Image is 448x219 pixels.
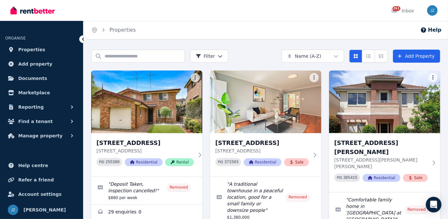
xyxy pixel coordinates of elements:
span: Add property [18,60,52,68]
h3: [STREET_ADDRESS] [96,138,194,148]
a: Edit listing: Deposit Taken, inspection cancelled! [91,177,202,204]
button: Find a tenant [5,115,78,128]
a: Properties [109,27,136,33]
span: Refer a friend [18,176,54,184]
span: Sale [284,158,309,166]
img: Jenny Zheng [427,5,438,16]
button: Name (A-Z) [282,50,344,63]
h3: [STREET_ADDRESS] [215,138,309,148]
span: Documents [18,74,47,82]
div: Open Intercom Messenger [426,197,441,212]
nav: Breadcrumb [83,21,144,39]
a: Marketplace [5,86,78,99]
code: 255380 [106,160,120,164]
code: 385415 [343,176,357,180]
a: Add property [5,57,78,70]
button: More options [310,73,319,82]
span: Rental [165,158,194,166]
img: 6 Northcott Ave, Eastwood [329,70,440,133]
img: RentBetter [10,6,55,15]
img: 4/130-132 Hampden Rd, Abbotsford [210,70,321,133]
img: Jenny Zheng [8,205,18,215]
button: Card view [349,50,362,63]
button: Filter [190,50,228,63]
span: Properties [18,46,45,54]
a: 6 Northcott Ave, Eastwood[STREET_ADDRESS][PERSON_NAME][STREET_ADDRESS][PERSON_NAME][PERSON_NAME]P... [329,70,440,192]
button: Reporting [5,101,78,114]
span: Reporting [18,103,44,111]
span: Filter [196,53,215,59]
button: More options [191,73,200,82]
img: 2/23 Woodgrove Avenue, Cherrybrook [91,70,202,133]
span: Account settings [18,190,62,198]
p: [STREET_ADDRESS][PERSON_NAME][PERSON_NAME] [334,157,428,170]
span: Help centre [18,162,48,169]
p: [STREET_ADDRESS] [215,148,309,154]
button: More options [428,73,438,82]
span: Residential [125,158,163,166]
a: Help centre [5,159,78,172]
small: PID [337,176,342,180]
a: Add Property [393,50,440,63]
small: PID [218,160,223,164]
div: View options [349,50,388,63]
a: Refer a friend [5,173,78,186]
code: 371583 [224,160,238,164]
span: Name (A-Z) [295,53,321,59]
span: Find a tenant [18,117,53,125]
h3: [STREET_ADDRESS][PERSON_NAME] [334,138,428,157]
a: 2/23 Woodgrove Avenue, Cherrybrook[STREET_ADDRESS][STREET_ADDRESS]PID 255380ResidentialRental [91,70,202,177]
button: Compact list view [362,50,375,63]
span: Residential [244,158,282,166]
button: Manage property [5,129,78,142]
span: Sale [403,174,428,182]
div: Inbox [391,8,414,14]
span: ORGANISE [5,36,26,40]
span: 261 [393,6,400,11]
a: Documents [5,72,78,85]
a: 4/130-132 Hampden Rd, Abbotsford[STREET_ADDRESS][STREET_ADDRESS]PID 371583ResidentialSale [210,70,321,177]
span: Residential [363,174,400,182]
small: PID [99,160,104,164]
p: [STREET_ADDRESS] [96,148,194,154]
a: Properties [5,43,78,56]
button: Help [420,26,441,34]
span: Marketplace [18,89,50,97]
a: Account settings [5,188,78,201]
button: Expanded list view [375,50,388,63]
span: [PERSON_NAME] [23,206,66,214]
span: Manage property [18,132,63,140]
